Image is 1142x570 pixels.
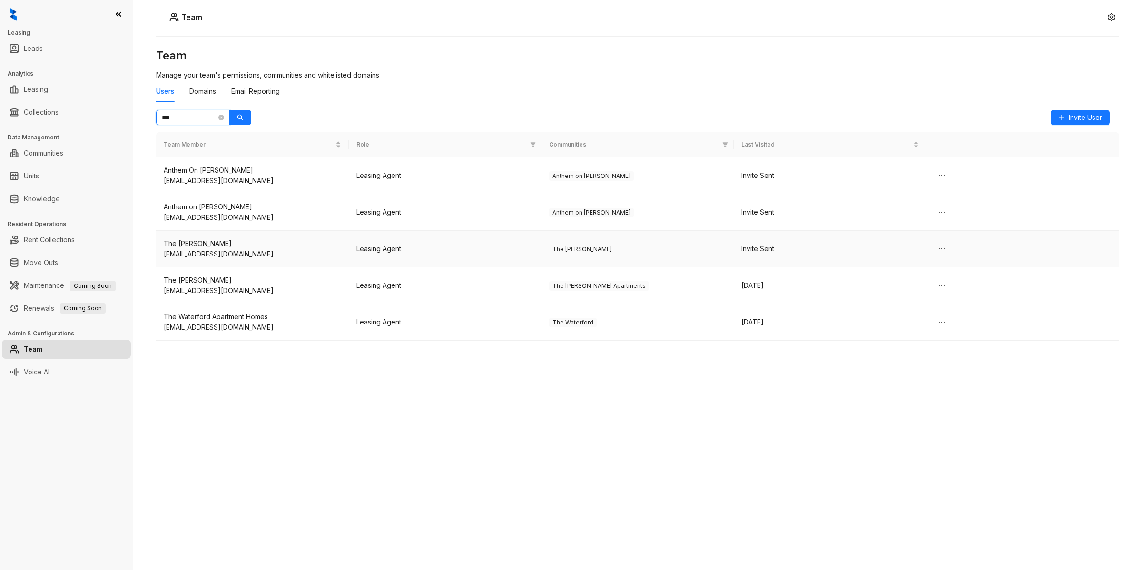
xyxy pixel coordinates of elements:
[218,115,224,120] span: close-circle
[741,207,919,217] div: Invite Sent
[2,80,131,99] li: Leasing
[164,249,341,259] div: [EMAIL_ADDRESS][DOMAIN_NAME]
[70,281,116,291] span: Coming Soon
[2,144,131,163] li: Communities
[938,282,945,289] span: ellipsis
[349,194,541,231] td: Leasing Agent
[164,140,334,149] span: Team Member
[164,312,341,322] div: The Waterford Apartment Homes
[741,280,919,291] div: [DATE]
[164,212,341,223] div: [EMAIL_ADDRESS][DOMAIN_NAME]
[938,208,945,216] span: ellipsis
[349,231,541,267] td: Leasing Agent
[734,132,926,157] th: Last Visited
[24,144,63,163] a: Communities
[2,189,131,208] li: Knowledge
[741,170,919,181] div: Invite Sent
[722,142,728,147] span: filter
[1051,110,1110,125] button: Invite User
[24,230,75,249] a: Rent Collections
[24,103,59,122] a: Collections
[349,132,541,157] th: Role
[8,29,133,37] h3: Leasing
[24,253,58,272] a: Move Outs
[2,39,131,58] li: Leads
[2,167,131,186] li: Units
[164,176,341,186] div: [EMAIL_ADDRESS][DOMAIN_NAME]
[528,138,538,151] span: filter
[549,318,597,327] span: The Waterford
[349,157,541,194] td: Leasing Agent
[349,267,541,304] td: Leasing Agent
[549,281,649,291] span: The [PERSON_NAME] Apartments
[8,133,133,142] h3: Data Management
[164,275,341,285] div: The [PERSON_NAME]
[189,86,216,97] div: Domains
[10,8,17,21] img: logo
[156,86,174,97] div: Users
[2,230,131,249] li: Rent Collections
[237,114,244,121] span: search
[2,340,131,359] li: Team
[8,329,133,338] h3: Admin & Configurations
[8,220,133,228] h3: Resident Operations
[164,322,341,333] div: [EMAIL_ADDRESS][DOMAIN_NAME]
[8,69,133,78] h3: Analytics
[169,12,179,22] img: Users
[530,142,536,147] span: filter
[1058,114,1065,121] span: plus
[60,303,106,314] span: Coming Soon
[549,245,615,254] span: The [PERSON_NAME]
[179,11,202,23] h5: Team
[24,167,39,186] a: Units
[24,39,43,58] a: Leads
[24,80,48,99] a: Leasing
[356,140,526,149] span: Role
[164,165,341,176] div: Anthem On [PERSON_NAME]
[720,138,730,151] span: filter
[549,208,634,217] span: Anthem on [PERSON_NAME]
[1069,112,1102,123] span: Invite User
[741,140,911,149] span: Last Visited
[2,253,131,272] li: Move Outs
[164,202,341,212] div: Anthem on [PERSON_NAME]
[2,363,131,382] li: Voice AI
[24,363,49,382] a: Voice AI
[1108,13,1115,21] span: setting
[231,86,280,97] div: Email Reporting
[2,299,131,318] li: Renewals
[741,317,919,327] div: [DATE]
[24,340,42,359] a: Team
[549,171,634,181] span: Anthem on [PERSON_NAME]
[938,318,945,326] span: ellipsis
[938,172,945,179] span: ellipsis
[156,48,1119,63] h3: Team
[741,244,919,254] div: Invite Sent
[2,276,131,295] li: Maintenance
[938,245,945,253] span: ellipsis
[24,189,60,208] a: Knowledge
[549,140,719,149] span: Communities
[24,299,106,318] a: RenewalsComing Soon
[164,285,341,296] div: [EMAIL_ADDRESS][DOMAIN_NAME]
[2,103,131,122] li: Collections
[156,132,349,157] th: Team Member
[349,304,541,341] td: Leasing Agent
[164,238,341,249] div: The [PERSON_NAME]
[156,71,379,79] span: Manage your team's permissions, communities and whitelisted domains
